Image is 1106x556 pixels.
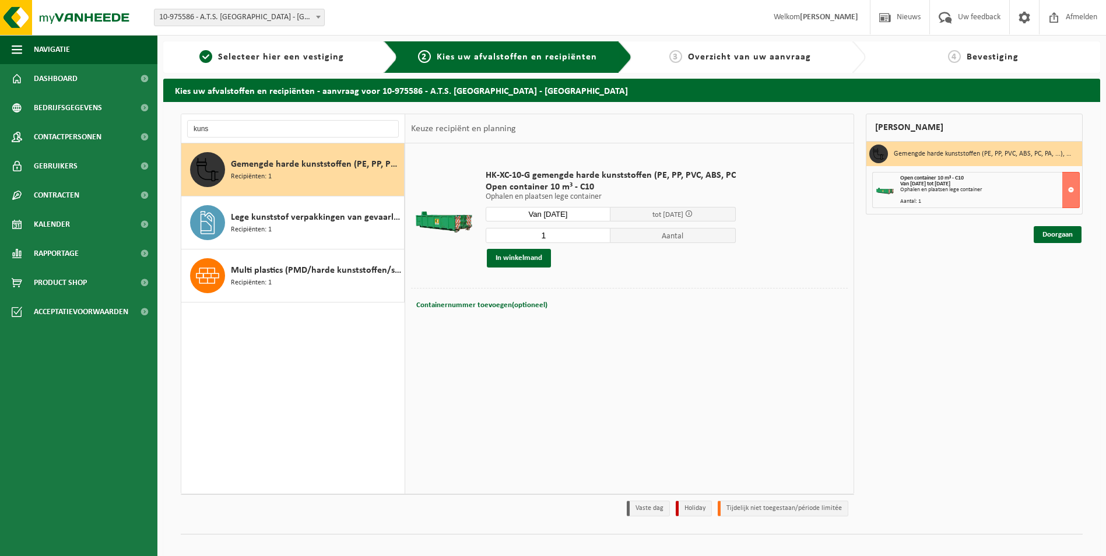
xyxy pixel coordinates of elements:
[231,277,272,288] span: Recipiënten: 1
[405,114,522,143] div: Keuze recipiënt en planning
[900,175,964,181] span: Open container 10 m³ - C10
[415,297,549,314] button: Containernummer toevoegen(optioneel)
[418,50,431,63] span: 2
[34,35,70,64] span: Navigatie
[900,187,1079,193] div: Ophalen en plaatsen lege container
[231,157,401,171] span: Gemengde harde kunststoffen (PE, PP, PVC, ABS, PC, PA, ...), recycleerbaar (industriel)
[34,122,101,152] span: Contactpersonen
[34,268,87,297] span: Product Shop
[231,210,401,224] span: Lege kunststof verpakkingen van gevaarlijke stoffen
[163,79,1100,101] h2: Kies uw afvalstoffen en recipiënten - aanvraag voor 10-975586 - A.T.S. [GEOGRAPHIC_DATA] - [GEOGR...
[718,501,848,516] li: Tijdelijk niet toegestaan/période limitée
[652,211,683,219] span: tot [DATE]
[187,120,399,138] input: Materiaal zoeken
[34,210,70,239] span: Kalender
[34,297,128,326] span: Acceptatievoorwaarden
[486,193,736,201] p: Ophalen en plaatsen lege container
[154,9,325,26] span: 10-975586 - A.T.S. MERELBEKE - MERELBEKE
[218,52,344,62] span: Selecteer hier een vestiging
[34,152,78,181] span: Gebruikers
[486,181,736,193] span: Open container 10 m³ - C10
[231,224,272,235] span: Recipiënten: 1
[34,239,79,268] span: Rapportage
[894,145,1073,163] h3: Gemengde harde kunststoffen (PE, PP, PVC, ABS, PC, PA, ...), recycleerbaar (industriel)
[181,249,405,302] button: Multi plastics (PMD/harde kunststoffen/spanbanden/EPS/folie naturel/folie gemengd) Recipiënten: 1
[676,501,712,516] li: Holiday
[948,50,961,63] span: 4
[181,196,405,249] button: Lege kunststof verpakkingen van gevaarlijke stoffen Recipiënten: 1
[437,52,597,62] span: Kies uw afvalstoffen en recipiënten
[688,52,811,62] span: Overzicht van uw aanvraag
[34,64,78,93] span: Dashboard
[231,171,272,182] span: Recipiënten: 1
[486,207,611,221] input: Selecteer datum
[866,114,1083,142] div: [PERSON_NAME]
[169,50,374,64] a: 1Selecteer hier een vestiging
[181,143,405,196] button: Gemengde harde kunststoffen (PE, PP, PVC, ABS, PC, PA, ...), recycleerbaar (industriel) Recipiënt...
[155,9,324,26] span: 10-975586 - A.T.S. MERELBEKE - MERELBEKE
[900,199,1079,205] div: Aantal: 1
[610,228,736,243] span: Aantal
[34,93,102,122] span: Bedrijfsgegevens
[416,301,547,309] span: Containernummer toevoegen(optioneel)
[967,52,1019,62] span: Bevestiging
[231,263,401,277] span: Multi plastics (PMD/harde kunststoffen/spanbanden/EPS/folie naturel/folie gemengd)
[900,181,950,187] strong: Van [DATE] tot [DATE]
[34,181,79,210] span: Contracten
[627,501,670,516] li: Vaste dag
[486,170,736,181] span: HK-XC-10-G gemengde harde kunststoffen (PE, PP, PVC, ABS, PC
[1034,226,1082,243] a: Doorgaan
[487,249,551,268] button: In winkelmand
[800,13,858,22] strong: [PERSON_NAME]
[199,50,212,63] span: 1
[669,50,682,63] span: 3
